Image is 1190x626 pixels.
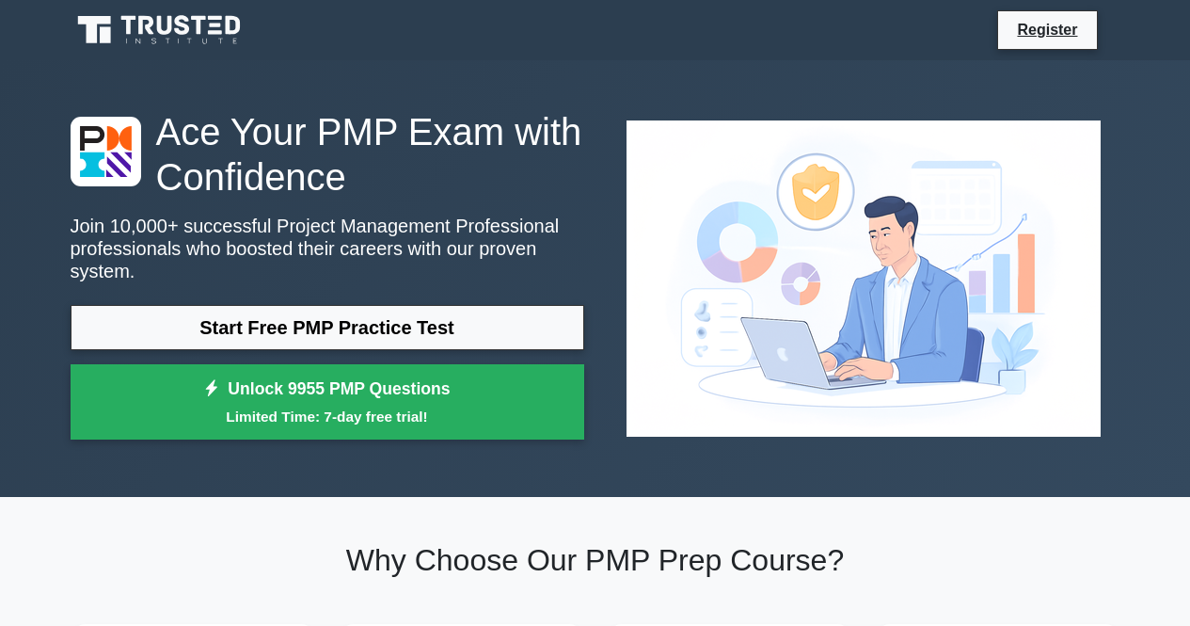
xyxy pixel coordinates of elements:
[611,105,1116,452] img: Project Management Professional Preview
[71,542,1120,578] h2: Why Choose Our PMP Prep Course?
[94,406,561,427] small: Limited Time: 7-day free trial!
[71,215,584,282] p: Join 10,000+ successful Project Management Professional professionals who boosted their careers w...
[71,364,584,440] a: Unlock 9955 PMP QuestionsLimited Time: 7-day free trial!
[71,109,584,200] h1: Ace Your PMP Exam with Confidence
[1006,18,1088,41] a: Register
[71,305,584,350] a: Start Free PMP Practice Test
